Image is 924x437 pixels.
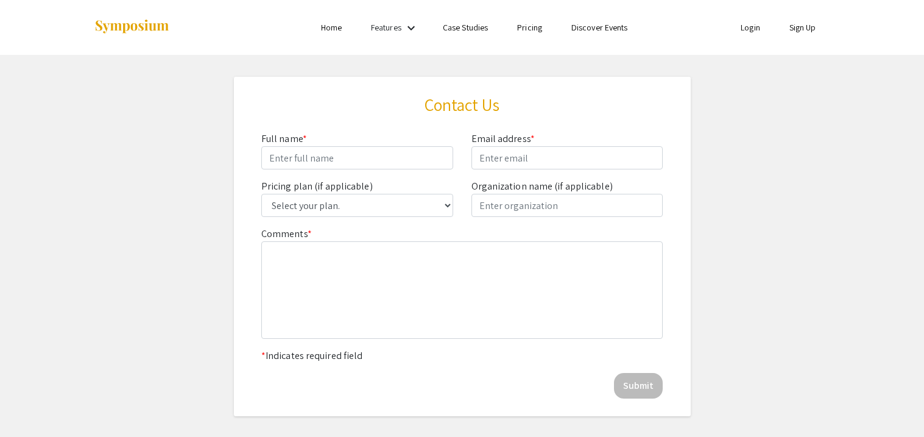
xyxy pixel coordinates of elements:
[261,227,312,241] label: Comments
[471,146,663,169] input: Enter email
[261,94,663,115] h1: Contact Us
[371,22,401,33] a: Features
[471,179,613,194] label: Organization name (if applicable)
[517,22,542,33] a: Pricing
[94,19,170,35] img: Symposium by ForagerOne
[741,22,760,33] a: Login
[571,22,628,33] a: Discover Events
[261,179,373,194] label: Pricing plan (if applicable)
[443,22,488,33] a: Case Studies
[321,22,342,33] a: Home
[471,194,663,217] input: Enter organization
[471,132,535,146] label: Email address
[261,146,453,169] input: Enter full name
[789,22,816,33] a: Sign Up
[261,132,307,146] label: Full name
[404,21,418,35] mat-icon: Expand Features list
[614,373,663,399] button: Submit
[261,349,663,363] p: Indicates required field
